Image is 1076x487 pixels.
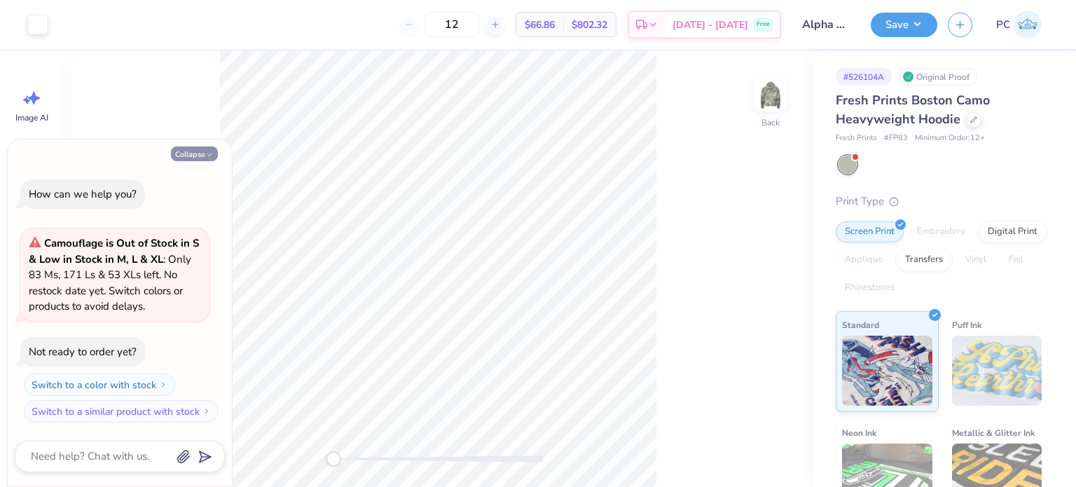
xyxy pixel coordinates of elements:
[171,146,218,161] button: Collapse
[842,425,876,440] span: Neon Ink
[1014,11,1042,39] img: Priyanka Choudhary
[996,17,1010,33] span: PC
[757,20,770,29] span: Free
[425,12,479,37] input: – –
[836,277,904,299] div: Rhinestones
[896,249,952,270] div: Transfers
[836,68,892,85] div: # 526104A
[836,249,892,270] div: Applique
[842,317,879,332] span: Standard
[915,132,985,144] span: Minimum Order: 12 +
[672,18,748,32] span: [DATE] - [DATE]
[836,132,877,144] span: Fresh Prints
[979,221,1047,242] div: Digital Print
[956,249,995,270] div: Vinyl
[842,336,932,406] img: Standard
[24,400,219,423] button: Switch to a similar product with stock
[1000,249,1033,270] div: Foil
[525,18,555,32] span: $66.86
[572,18,607,32] span: $802.32
[29,236,199,313] span: : Only 83 Ms, 171 Ls & 53 XLs left. No restock date yet. Switch colors or products to avoid delays.
[202,407,211,416] img: Switch to a similar product with stock
[990,11,1048,39] a: PC
[159,380,167,389] img: Switch to a color with stock
[792,11,860,39] input: Untitled Design
[29,236,199,266] strong: Camouflage is Out of Stock in S & Low in Stock in M, L & XL
[952,425,1035,440] span: Metallic & Glitter Ink
[836,221,904,242] div: Screen Print
[899,68,977,85] div: Original Proof
[836,92,990,128] span: Fresh Prints Boston Camo Heavyweight Hoodie
[908,221,974,242] div: Embroidery
[884,132,908,144] span: # FP83
[326,452,340,466] div: Accessibility label
[29,187,137,201] div: How can we help you?
[871,13,937,37] button: Save
[15,112,48,123] span: Image AI
[836,193,1048,210] div: Print Type
[29,345,137,359] div: Not ready to order yet?
[757,81,785,109] img: Back
[952,317,981,332] span: Puff Ink
[952,336,1042,406] img: Puff Ink
[761,116,780,129] div: Back
[24,373,175,396] button: Switch to a color with stock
